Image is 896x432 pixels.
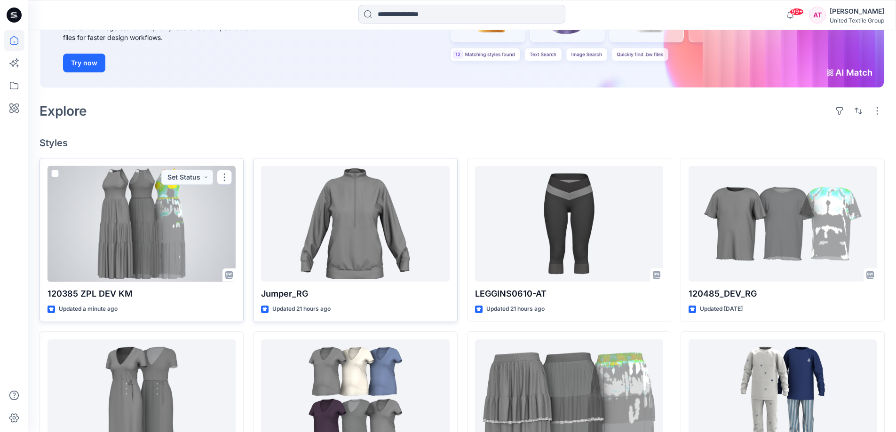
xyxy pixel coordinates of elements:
[830,6,884,17] div: [PERSON_NAME]
[486,304,545,314] p: Updated 21 hours ago
[689,166,877,282] a: 120485_DEV_RG
[48,166,236,282] a: 120385 ZPL DEV KM
[700,304,743,314] p: Updated [DATE]
[63,54,105,72] button: Try now
[475,166,663,282] a: LEGGINS0610-AT
[809,7,826,24] div: AT
[63,23,275,42] div: Use text or image search to quickly locate relevant, editable .bw files for faster design workflows.
[475,287,663,300] p: LEGGINS0610-AT
[48,287,236,300] p: 120385 ZPL DEV KM
[40,103,87,118] h2: Explore
[261,287,449,300] p: Jumper_RG
[830,17,884,24] div: United Textile Group
[689,287,877,300] p: 120485_DEV_RG
[272,304,331,314] p: Updated 21 hours ago
[790,8,804,16] span: 99+
[261,166,449,282] a: Jumper_RG
[59,304,118,314] p: Updated a minute ago
[40,137,885,149] h4: Styles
